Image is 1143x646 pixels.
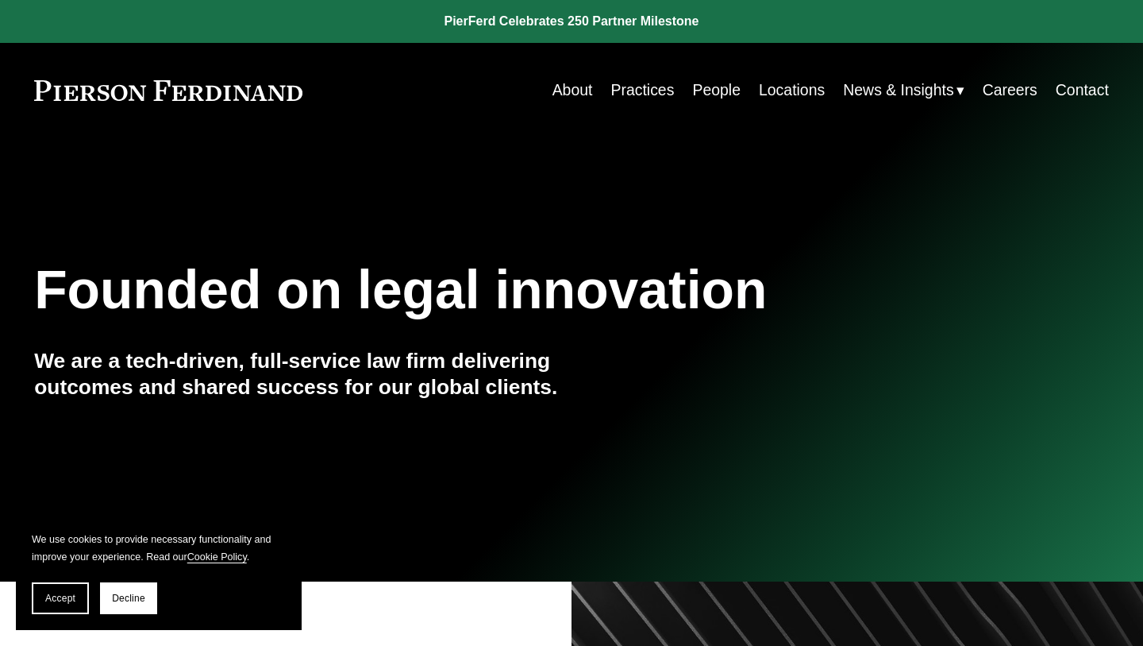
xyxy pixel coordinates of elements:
button: Accept [32,582,89,614]
a: About [552,75,593,106]
a: Practices [610,75,674,106]
h4: We are a tech-driven, full-service law firm delivering outcomes and shared success for our global... [34,348,571,401]
a: People [692,75,741,106]
span: News & Insights [843,76,953,104]
button: Decline [100,582,157,614]
span: Decline [112,593,145,604]
h1: Founded on legal innovation [34,259,929,321]
a: Contact [1056,75,1109,106]
a: folder dropdown [843,75,964,106]
a: Careers [983,75,1037,106]
section: Cookie banner [16,515,302,630]
a: Cookie Policy [187,551,247,563]
p: We use cookies to provide necessary functionality and improve your experience. Read our . [32,531,286,567]
a: Locations [759,75,825,106]
span: Accept [45,593,75,604]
